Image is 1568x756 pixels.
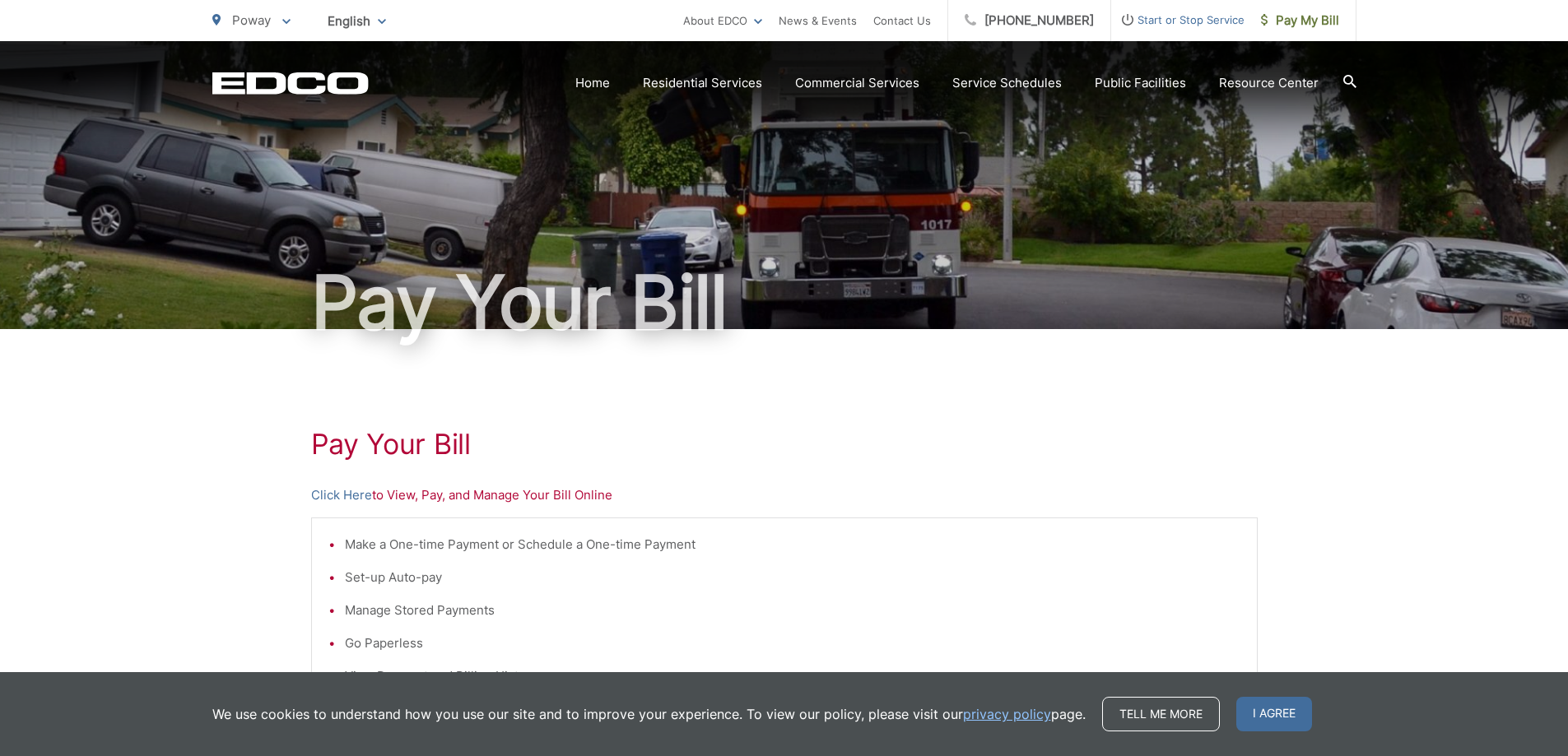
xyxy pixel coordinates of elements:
[1095,73,1186,93] a: Public Facilities
[1236,697,1312,731] span: I agree
[952,73,1062,93] a: Service Schedules
[345,633,1240,653] li: Go Paperless
[1219,73,1319,93] a: Resource Center
[212,262,1356,344] h1: Pay Your Bill
[311,485,372,505] a: Click Here
[212,72,369,95] a: EDCD logo. Return to the homepage.
[345,535,1240,554] li: Make a One-time Payment or Schedule a One-time Payment
[963,704,1051,724] a: privacy policy
[873,11,931,30] a: Contact Us
[683,11,762,30] a: About EDCO
[779,11,857,30] a: News & Events
[345,666,1240,686] li: View Payment and Billing History
[315,7,398,35] span: English
[311,428,1258,461] h1: Pay Your Bill
[795,73,919,93] a: Commercial Services
[643,73,762,93] a: Residential Services
[1102,697,1220,731] a: Tell me more
[1261,11,1339,30] span: Pay My Bill
[345,568,1240,587] li: Set-up Auto-pay
[311,485,1258,505] p: to View, Pay, and Manage Your Bill Online
[575,73,610,93] a: Home
[212,704,1086,724] p: We use cookies to understand how you use our site and to improve your experience. To view our pol...
[232,12,271,28] span: Poway
[345,601,1240,620] li: Manage Stored Payments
